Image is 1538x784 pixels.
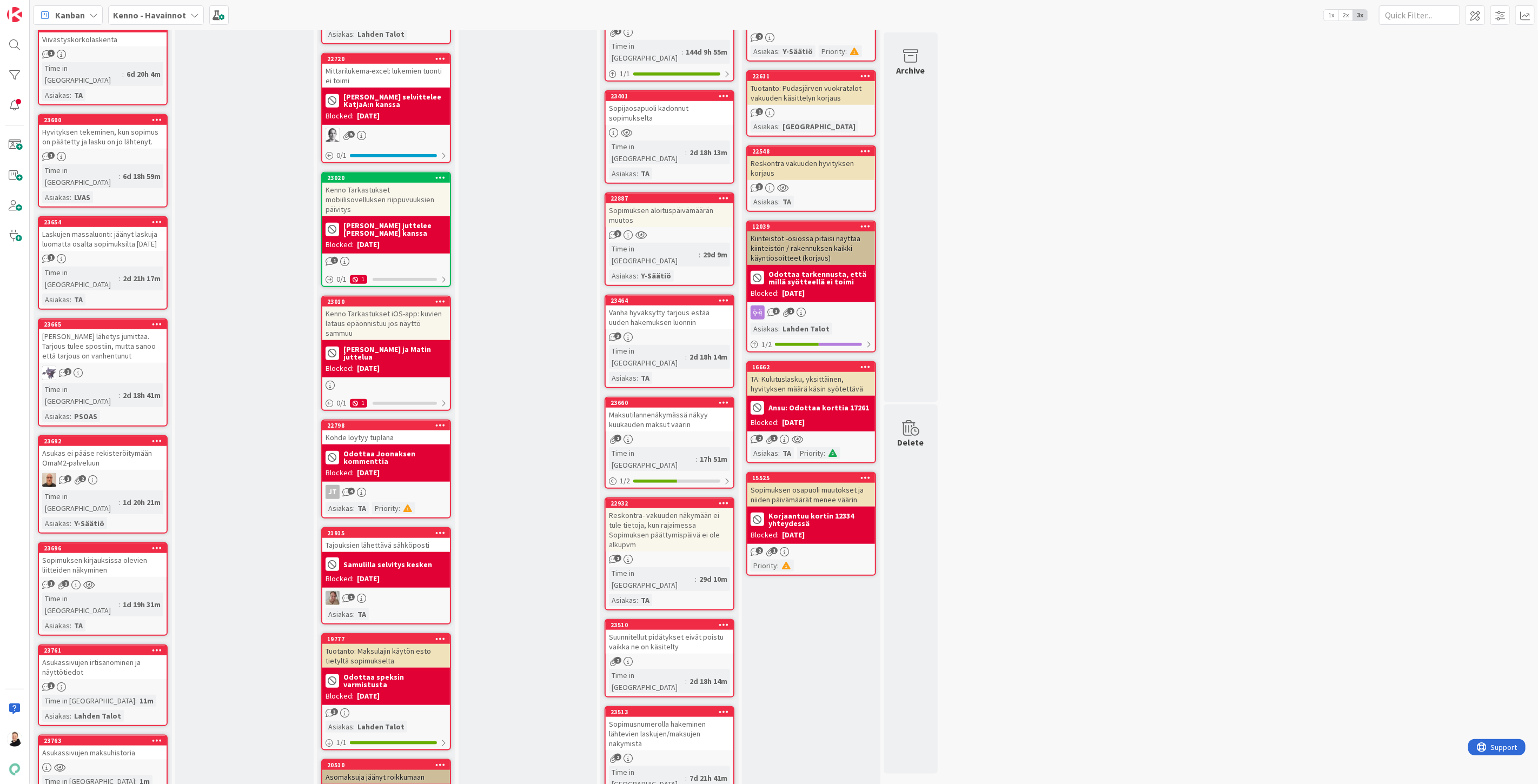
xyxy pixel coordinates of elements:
span: Support [23,2,49,15]
div: Y-Säätiö [638,270,674,282]
div: 0/11 [322,273,450,286]
div: Time in [GEOGRAPHIC_DATA] [609,40,681,64]
div: 23654 [44,218,167,226]
div: TA [780,196,794,208]
div: Priority [797,447,824,459]
div: 21915 [327,529,450,537]
div: [DATE] [357,573,380,584]
span: : [70,710,71,722]
div: Blocked: [751,529,779,541]
div: 23692Asukas ei pääse rekisteröitymään OmaM2-palveluun [39,436,167,470]
div: 23010Kenno Tarkastukset iOS-app: kuvien lataus epäonnistuu jos näyttö sammuu [322,297,450,340]
span: 2 [614,28,621,35]
span: : [70,410,71,422]
div: 19777 [322,634,450,644]
div: 2d 18h 41m [120,389,163,401]
div: 22611Tuotanto: Pudasjärven vuokratalot vakuuden käsittelyn korjaus [747,71,875,105]
div: Asiakas [609,372,637,384]
div: 29d 9m [700,249,730,261]
div: TA [71,620,85,632]
div: Time in [GEOGRAPHIC_DATA] [42,490,118,514]
div: 23600 [39,115,167,125]
b: Korjaantuu kortin 12334 yhteydessä [768,512,872,527]
div: Asiakas [42,517,70,529]
div: 23513Sopimusnumerolla hakeminen lähtevien laskujen/maksujen näkymistä [606,707,733,750]
span: 3 [773,308,780,315]
div: 23513 [611,708,733,716]
img: LM [42,366,56,380]
div: 1/1 [322,736,450,749]
div: Asiakas [42,410,70,422]
div: 2d 18h 14m [687,675,730,687]
div: Reskontra- vakuuden näkymään ei tule tietoja, kun rajaimessa Sopimuksen päättymispäivä ei ole alk... [606,508,733,552]
div: 23692 [39,436,167,446]
span: : [778,323,780,335]
span: : [135,695,137,707]
div: Time in [GEOGRAPHIC_DATA] [42,267,118,290]
div: Time in [GEOGRAPHIC_DATA] [42,695,135,707]
div: Asiakas [751,196,778,208]
div: 20510Asomaksuja jäänyt roikkumaan [322,760,450,784]
span: : [637,594,638,606]
span: : [70,517,71,529]
div: Hyvityksen tekeminen, kun sopimus on päätetty ja lasku on jo lähtenyt. [39,125,167,149]
div: 21915Tajouksien lähettävä sähköposti [322,528,450,552]
div: 1/2 [747,338,875,351]
span: 1 [614,555,621,562]
div: JT [322,485,450,499]
div: 23665[PERSON_NAME] lähetys jumittaa. Tarjous tulee spostiin, mutta sanoo että tarjous on vanhentunut [39,320,167,363]
div: 22720 [322,54,450,64]
div: 16662 [747,362,875,372]
div: Time in [GEOGRAPHIC_DATA] [42,383,118,407]
div: 23660Maksutilannenäkymässä näkyy kuukauden maksut väärin [606,398,733,431]
div: Asiakas [42,89,70,101]
div: [PERSON_NAME] lähetys jumittaa. Tarjous tulee spostiin, mutta sanoo että tarjous on vanhentunut [39,329,167,363]
span: : [845,45,847,57]
div: 16662TA: Kulutuslasku, yksittäinen, hyvityksen määrä käsin syötettävä [747,362,875,396]
span: : [637,372,638,384]
div: Priority [372,502,399,514]
div: Asiakas [42,710,70,722]
span: : [118,273,120,284]
div: 23761Asukassivujen irtisanominen ja näyttötiedot [39,646,167,679]
div: 23401 [611,92,733,100]
span: 1 / 2 [761,339,772,350]
div: 23660 [606,398,733,408]
div: Asiakas [609,594,637,606]
div: 23696 [39,543,167,553]
span: : [778,196,780,208]
div: [DATE] [357,467,380,479]
span: : [778,447,780,459]
input: Quick Filter... [1379,5,1460,25]
span: : [637,168,638,180]
span: : [118,389,120,401]
div: Asiakas [326,502,353,514]
span: 1 [348,594,355,601]
span: 2 [79,475,86,482]
span: 2 [756,547,763,554]
div: Asiakas [609,270,637,282]
img: avatar [7,762,22,777]
div: 22548Reskontra vakuuden hyvityksen korjaus [747,147,875,180]
span: : [118,496,120,508]
div: Time in [GEOGRAPHIC_DATA] [609,243,699,267]
div: 23401Sopijaosapuoli kadonnut sopimukselta [606,91,733,125]
div: Time in [GEOGRAPHIC_DATA] [42,62,122,86]
div: 23010 [327,298,450,305]
div: TA [780,447,794,459]
div: 23401 [606,91,733,101]
div: Delete [898,436,924,449]
div: Time in [GEOGRAPHIC_DATA] [609,141,685,164]
span: 2x [1338,10,1353,21]
div: Mittarilukema-excel: lukemien tuonti ei toimi [322,64,450,88]
span: 1 [62,580,69,587]
img: MK [42,473,56,487]
div: 23010 [322,297,450,307]
div: 22611 [747,71,875,81]
span: 1 / 2 [620,475,630,487]
span: : [685,675,687,687]
div: Asukas ei pääse rekisteröitymään OmaM2-palveluun [39,446,167,470]
div: 23665 [44,321,167,328]
div: Viivästyskorkolaskenta [39,32,167,46]
span: : [70,191,71,203]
